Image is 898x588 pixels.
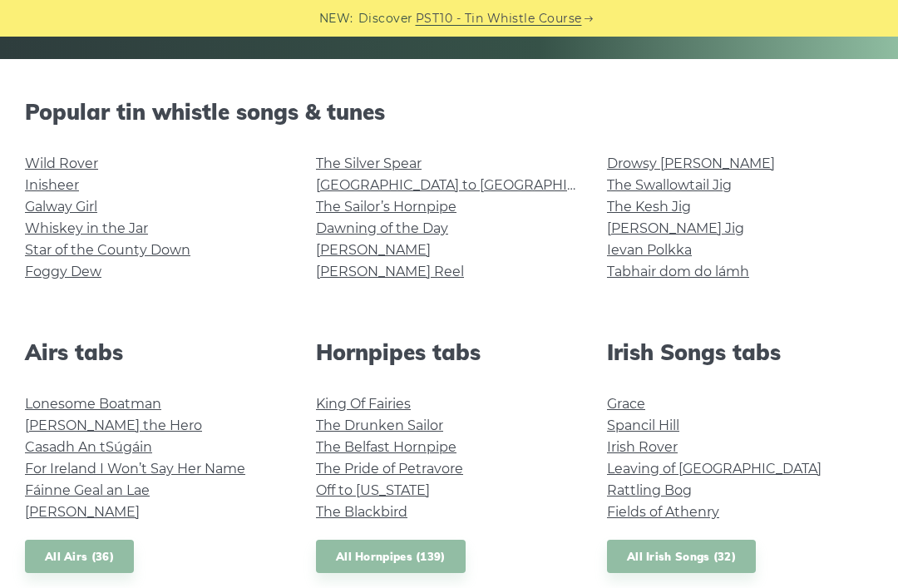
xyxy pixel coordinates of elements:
[25,156,98,171] a: Wild Rover
[358,9,413,28] span: Discover
[607,396,645,412] a: Grace
[607,540,756,574] a: All Irish Songs (32)
[25,264,101,279] a: Foggy Dew
[25,99,873,125] h2: Popular tin whistle songs & tunes
[607,177,732,193] a: The Swallowtail Jig
[25,177,79,193] a: Inisheer
[25,199,97,215] a: Galway Girl
[316,199,456,215] a: The Sailor’s Hornpipe
[319,9,353,28] span: NEW:
[316,156,422,171] a: The Silver Spear
[607,482,692,498] a: Rattling Bog
[316,439,456,455] a: The Belfast Hornpipe
[316,504,407,520] a: The Blackbird
[25,242,190,258] a: Star of the County Down
[416,9,582,28] a: PST10 - Tin Whistle Course
[316,242,431,258] a: [PERSON_NAME]
[316,418,443,433] a: The Drunken Sailor
[607,461,822,477] a: Leaving of [GEOGRAPHIC_DATA]
[607,339,873,365] h2: Irish Songs tabs
[316,396,411,412] a: King Of Fairies
[607,220,744,236] a: [PERSON_NAME] Jig
[316,540,466,574] a: All Hornpipes (139)
[25,482,150,498] a: Fáinne Geal an Lae
[316,220,448,236] a: Dawning of the Day
[607,504,719,520] a: Fields of Athenry
[25,439,152,455] a: Casadh An tSúgáin
[607,242,692,258] a: Ievan Polkka
[607,199,691,215] a: The Kesh Jig
[316,264,464,279] a: [PERSON_NAME] Reel
[607,418,679,433] a: Spancil Hill
[25,220,148,236] a: Whiskey in the Jar
[607,156,775,171] a: Drowsy [PERSON_NAME]
[25,504,140,520] a: [PERSON_NAME]
[607,439,678,455] a: Irish Rover
[607,264,749,279] a: Tabhair dom do lámh
[25,461,245,477] a: For Ireland I Won’t Say Her Name
[25,418,202,433] a: [PERSON_NAME] the Hero
[25,396,161,412] a: Lonesome Boatman
[316,339,582,365] h2: Hornpipes tabs
[316,177,623,193] a: [GEOGRAPHIC_DATA] to [GEOGRAPHIC_DATA]
[25,540,134,574] a: All Airs (36)
[316,461,463,477] a: The Pride of Petravore
[316,482,430,498] a: Off to [US_STATE]
[25,339,291,365] h2: Airs tabs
